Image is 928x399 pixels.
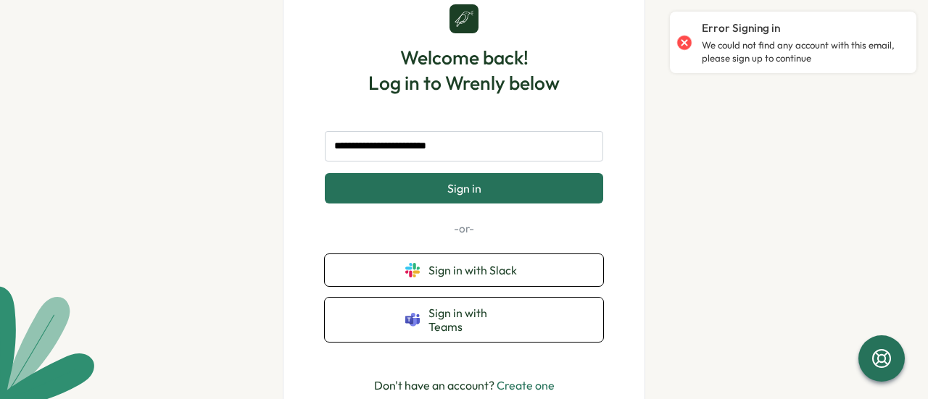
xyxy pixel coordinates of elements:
button: Sign in with Slack [325,254,603,286]
h1: Welcome back! Log in to Wrenly below [368,45,560,96]
p: Don't have an account? [374,377,555,395]
p: Error Signing in [702,20,780,36]
span: Sign in [447,182,481,195]
span: Sign in with Slack [428,264,523,277]
button: Sign in with Teams [325,298,603,342]
p: -or- [325,221,603,237]
button: Sign in [325,173,603,203]
a: Create one [497,378,555,392]
span: Sign in with Teams [428,306,523,333]
p: We could not find any account with this email, please sign up to continue [702,39,902,64]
